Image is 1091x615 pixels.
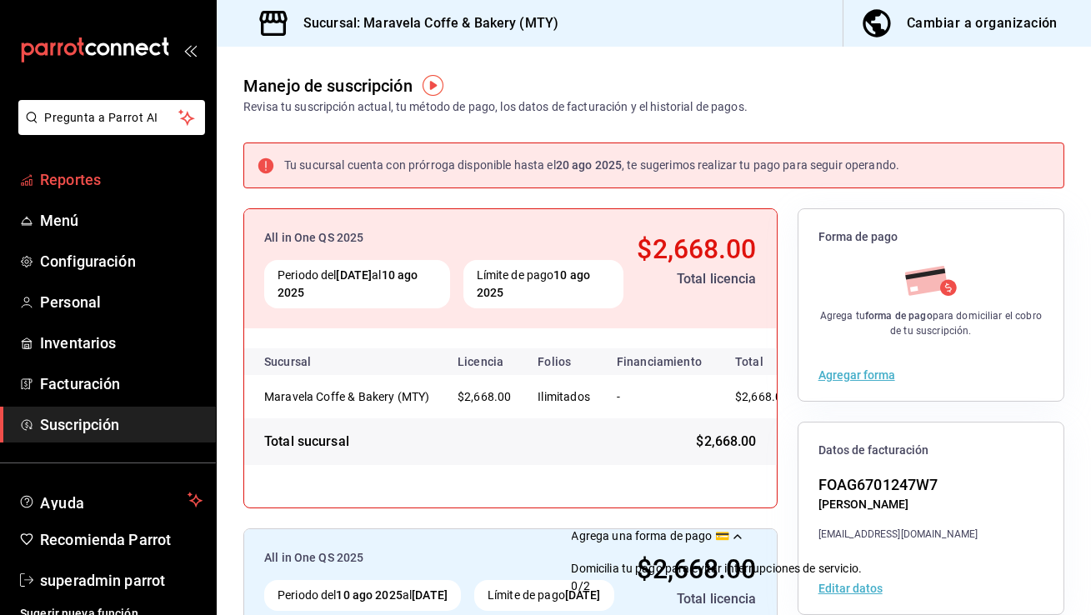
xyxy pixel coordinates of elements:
span: Menú [40,209,203,232]
div: Total licencia [633,589,757,609]
div: Agrega una forma de pago 💳 [572,527,1071,595]
span: Inventarios [40,332,203,354]
div: Agrega tu para domiciliar el cobro de tu suscripción. [818,308,1043,338]
th: Licencia [444,348,524,375]
div: Drag to move checklist [572,527,1071,577]
div: 0/2 [572,577,590,595]
div: Cambiar a organización [907,12,1058,35]
button: Expand Checklist [572,527,1071,595]
div: [EMAIL_ADDRESS][DOMAIN_NAME] [818,527,978,542]
span: superadmin parrot [40,569,203,592]
th: Folios [524,348,603,375]
span: $2,668.00 [735,390,788,403]
th: Financiamiento [603,348,715,375]
strong: 20 ago 2025 [556,158,622,172]
td: - [603,375,715,418]
h3: Sucursal: Maravela Coffe & Bakery (MTY) [290,13,558,33]
div: All in One QS 2025 [264,549,619,567]
div: Periodo del al [264,580,461,611]
button: open_drawer_menu [183,43,197,57]
span: $2,668.00 [637,233,756,265]
span: Pregunta a Parrot AI [45,109,179,127]
div: Manejo de suscripción [243,73,413,98]
span: Datos de facturación [818,442,1043,458]
div: Maravela Coffe & Bakery (MTY) [264,388,431,405]
strong: [DATE] [565,588,601,602]
span: $2,668.00 [696,432,756,452]
span: Suscripción [40,413,203,436]
div: Revisa tu suscripción actual, tu método de pago, los datos de facturación y el historial de pagos. [243,98,748,116]
div: All in One QS 2025 [264,229,623,247]
img: Tooltip marker [423,75,443,96]
div: Tu sucursal cuenta con prórroga disponible hasta el , te sugerimos realizar tu pago para seguir o... [284,157,899,174]
th: Total [715,348,815,375]
div: [PERSON_NAME] [818,496,978,513]
div: Límite de pago [463,260,624,308]
span: Forma de pago [818,229,1043,245]
span: Recomienda Parrot [40,528,203,551]
p: Domicilia tu pago para evitar interrupciones de servicio. [572,560,863,577]
button: Pregunta a Parrot AI [18,100,205,135]
div: Agrega una forma de pago 💳 [572,527,729,545]
strong: 10 ago 2025 [336,588,402,602]
strong: [DATE] [336,268,372,282]
div: Total licencia [637,269,756,289]
strong: forma de pago [865,310,933,322]
button: Agregar forma [818,369,895,381]
span: Facturación [40,372,203,395]
div: FOAG6701247W7 [818,473,978,496]
td: Ilimitados [524,375,603,418]
span: $2,668.00 [458,390,511,403]
div: Límite de pago [474,580,614,611]
span: Personal [40,291,203,313]
a: Pregunta a Parrot AI [12,121,205,138]
span: Ayuda [40,490,181,510]
span: Reportes [40,168,203,191]
div: Total sucursal [264,432,349,452]
strong: [DATE] [412,588,448,602]
div: Sucursal [264,355,356,368]
div: Periodo del al [264,260,450,308]
span: Configuración [40,250,203,272]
